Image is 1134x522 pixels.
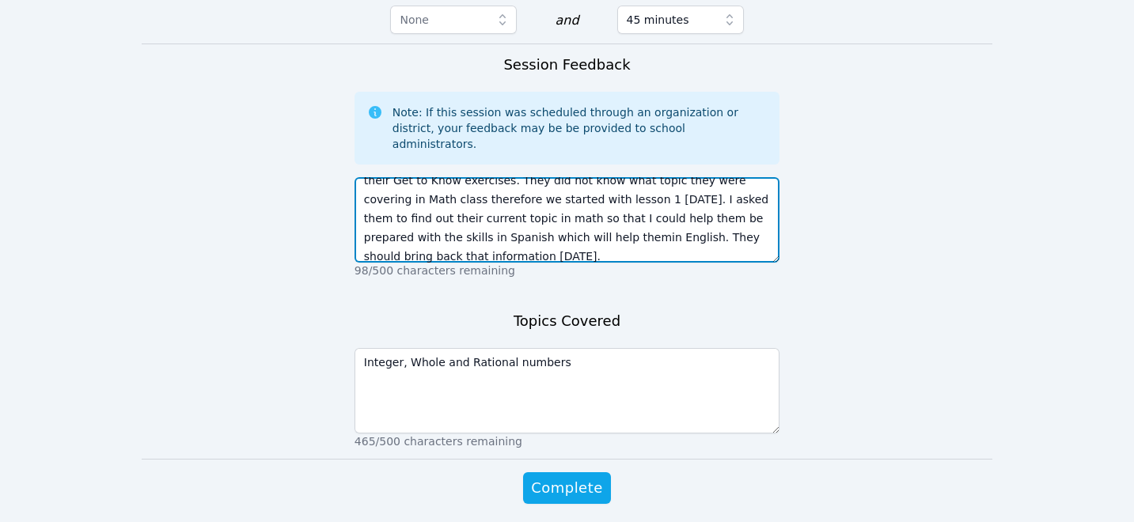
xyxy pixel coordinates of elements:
[555,11,578,30] div: and
[355,263,779,278] p: 98/500 characters remaining
[531,477,602,499] span: Complete
[393,104,767,152] div: Note: If this session was scheduled through an organization or district, your feedback may be be ...
[400,13,429,26] span: None
[514,310,620,332] h3: Topics Covered
[355,433,779,449] p: 465/500 characters remaining
[627,10,689,29] span: 45 minutes
[390,6,517,34] button: None
[617,6,744,34] button: 45 minutes
[355,348,779,433] textarea: Integer, Whole and Rational numbers
[523,472,610,504] button: Complete
[503,54,630,76] h3: Session Feedback
[355,177,779,263] textarea: The students presented themselves [DATE] by sharing information from their Get to Know exercises....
